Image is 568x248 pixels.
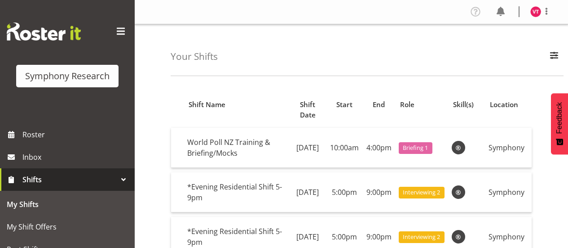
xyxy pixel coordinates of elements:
[326,172,363,212] td: 5:00pm
[403,233,440,241] span: Interviewing 2
[485,128,532,168] td: Symphony
[171,51,218,62] h4: Your Shifts
[490,99,518,110] span: Location
[551,93,568,154] button: Feedback - Show survey
[485,172,532,212] td: Symphony
[22,173,117,186] span: Shifts
[400,99,414,110] span: Role
[453,99,474,110] span: Skill(s)
[7,220,128,234] span: My Shift Offers
[363,128,395,168] td: 4:00pm
[25,69,110,83] div: Symphony Research
[7,23,81,41] img: Rosterit website logo
[403,188,440,197] span: Interviewing 2
[184,172,289,212] td: *Evening Residential Shift 5-9pm
[289,128,326,168] td: [DATE]
[363,172,395,212] td: 9:00pm
[184,128,289,168] td: World Poll NZ Training & Briefing/Mocks
[545,47,564,67] button: Filter Employees
[7,198,128,211] span: My Shifts
[22,128,130,141] span: Roster
[22,150,130,164] span: Inbox
[294,99,321,120] span: Shift Date
[326,128,363,168] td: 10:00am
[373,99,385,110] span: End
[403,144,428,152] span: Briefing 1
[2,193,132,216] a: My Shifts
[2,216,132,238] a: My Shift Offers
[530,6,541,17] img: vala-tone11405.jpg
[189,99,225,110] span: Shift Name
[555,102,564,134] span: Feedback
[336,99,352,110] span: Start
[289,172,326,212] td: [DATE]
